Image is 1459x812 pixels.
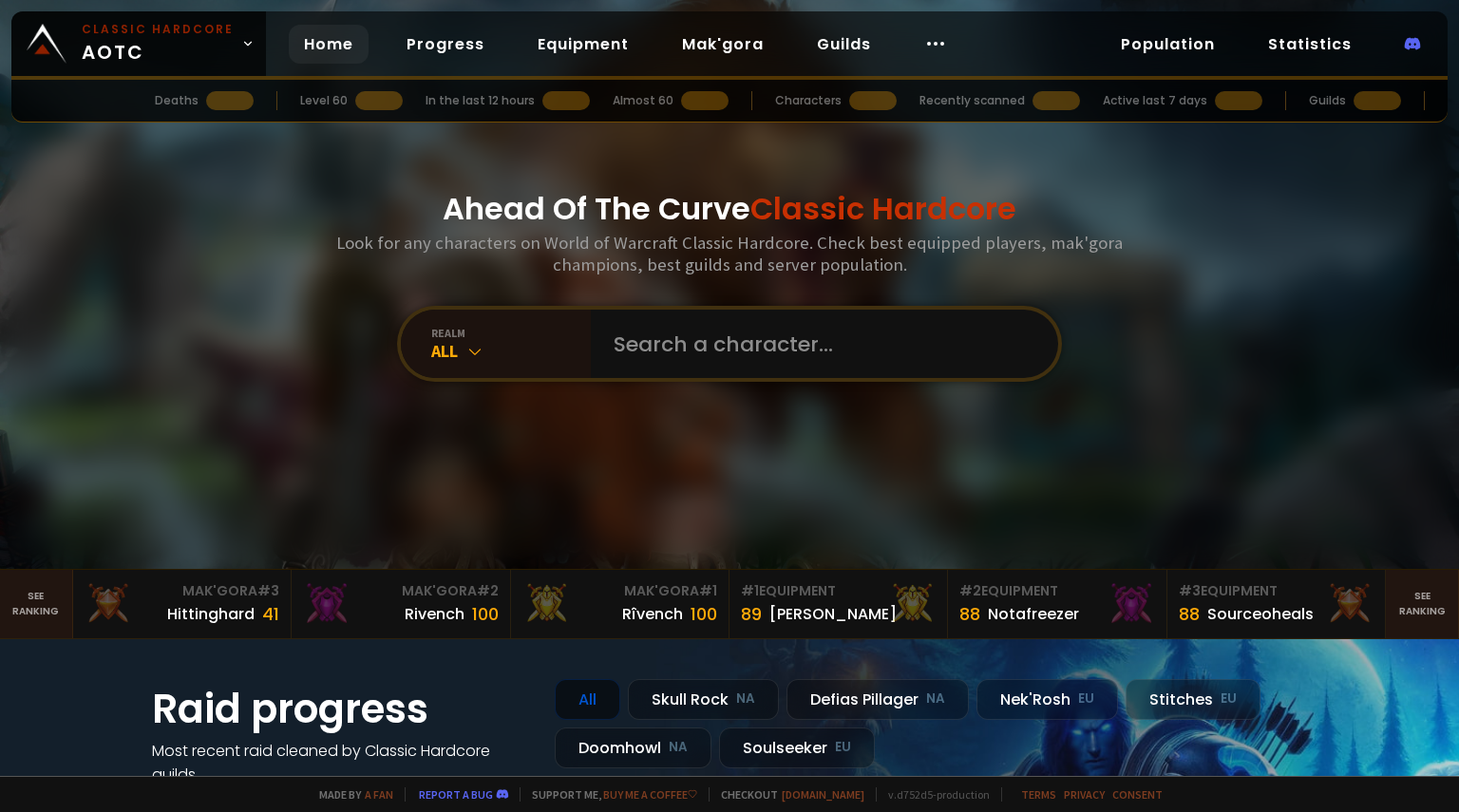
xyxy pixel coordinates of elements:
[262,601,279,627] div: 41
[741,601,762,627] div: 89
[669,738,688,757] small: NA
[472,601,499,627] div: 100
[73,570,292,638] a: Mak'Gora#3Hittinghard41
[300,92,348,109] div: Level 60
[1221,689,1237,708] small: EU
[719,727,875,768] div: Soulseeker
[1106,25,1230,64] a: Population
[948,570,1166,638] a: #2Equipment88Notafreezer
[926,689,945,708] small: NA
[82,21,234,38] small: Classic Hardcore
[1021,787,1056,802] a: Terms
[391,25,500,64] a: Progress
[522,581,717,601] div: Mak'Gora
[555,727,711,768] div: Doomhowl
[152,739,532,786] h4: Most recent raid cleaned by Classic Hardcore guilds
[1126,679,1260,720] div: Stitches
[1078,689,1094,708] small: EU
[431,326,591,340] div: realm
[426,92,535,109] div: In the last 12 hours
[919,92,1025,109] div: Recently scanned
[613,92,673,109] div: Almost 60
[329,232,1130,275] h3: Look for any characters on World of Warcraft Classic Hardcore. Check best equipped players, mak'g...
[976,679,1118,720] div: Nek'Rosh
[1207,602,1314,626] div: Sourceoheals
[303,581,498,601] div: Mak'Gora
[257,581,279,600] span: # 3
[959,581,981,600] span: # 2
[988,602,1079,626] div: Notafreezer
[602,310,1035,378] input: Search a character...
[1179,581,1201,600] span: # 3
[1167,570,1386,638] a: #3Equipment88Sourceoheals
[1386,570,1459,638] a: Seeranking
[622,602,683,626] div: Rîvench
[667,25,779,64] a: Mak'gora
[959,581,1154,601] div: Equipment
[419,787,493,802] a: Report a bug
[155,92,199,109] div: Deaths
[1253,25,1367,64] a: Statistics
[511,570,729,638] a: Mak'Gora#1Rîvench100
[709,787,864,802] span: Checkout
[167,602,255,626] div: Hittinghard
[691,601,717,627] div: 100
[405,602,464,626] div: Rivench
[308,787,393,802] span: Made by
[603,787,697,802] a: Buy me a coffee
[1064,787,1105,802] a: Privacy
[729,570,948,638] a: #1Equipment89[PERSON_NAME]
[802,25,886,64] a: Guilds
[555,679,620,720] div: All
[85,581,279,601] div: Mak'Gora
[431,340,591,362] div: All
[736,689,755,708] small: NA
[477,581,499,600] span: # 2
[750,187,1016,230] span: Classic Hardcore
[835,738,851,757] small: EU
[741,581,936,601] div: Equipment
[365,787,393,802] a: a fan
[292,570,510,638] a: Mak'Gora#2Rivench100
[152,679,532,739] h1: Raid progress
[1103,92,1207,109] div: Active last 7 days
[741,581,759,600] span: # 1
[1179,581,1374,601] div: Equipment
[769,602,897,626] div: [PERSON_NAME]
[959,601,980,627] div: 88
[782,787,864,802] a: [DOMAIN_NAME]
[11,11,266,76] a: Classic HardcoreAOTC
[289,25,369,64] a: Home
[82,21,234,66] span: AOTC
[628,679,779,720] div: Skull Rock
[786,679,969,720] div: Defias Pillager
[520,787,697,802] span: Support me,
[443,186,1016,232] h1: Ahead Of The Curve
[775,92,842,109] div: Characters
[522,25,644,64] a: Equipment
[699,581,717,600] span: # 1
[876,787,990,802] span: v. d752d5 - production
[1179,601,1200,627] div: 88
[1309,92,1346,109] div: Guilds
[1112,787,1163,802] a: Consent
